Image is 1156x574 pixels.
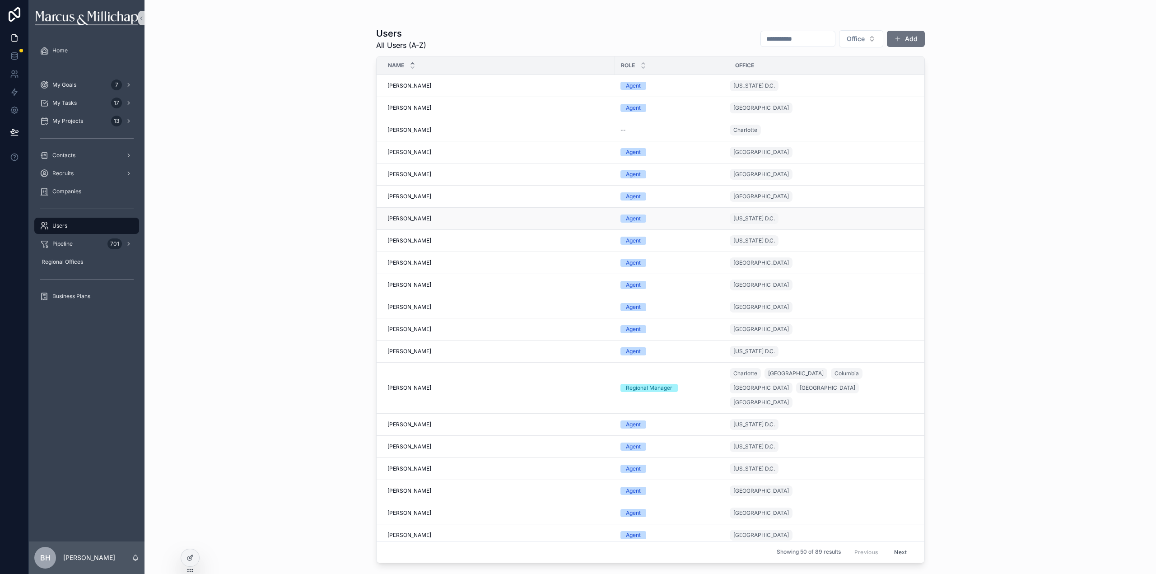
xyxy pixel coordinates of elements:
[730,439,920,454] a: [US_STATE] D.C.
[34,165,139,182] a: Recruits
[387,193,610,200] a: [PERSON_NAME]
[733,171,789,178] span: [GEOGRAPHIC_DATA]
[626,104,641,112] div: Agent
[730,235,778,246] a: [US_STATE] D.C.
[34,218,139,234] a: Users
[52,222,67,229] span: Users
[387,281,610,289] a: [PERSON_NAME]
[620,465,724,473] a: Agent
[620,384,724,392] a: Regional Manager
[387,443,431,450] span: [PERSON_NAME]
[730,441,778,452] a: [US_STATE] D.C.
[626,487,641,495] div: Agent
[730,167,920,182] a: [GEOGRAPHIC_DATA]
[387,193,431,200] span: [PERSON_NAME]
[730,508,792,518] a: [GEOGRAPHIC_DATA]
[733,532,789,539] span: [GEOGRAPHIC_DATA]
[387,532,431,539] span: [PERSON_NAME]
[626,531,641,539] div: Agent
[733,384,789,392] span: [GEOGRAPHIC_DATA]
[111,79,122,90] div: 7
[730,530,792,541] a: [GEOGRAPHIC_DATA]
[888,545,913,559] button: Next
[52,240,73,247] span: Pipeline
[35,11,138,25] img: App logo
[626,82,641,90] div: Agent
[34,183,139,200] a: Companies
[34,113,139,129] a: My Projects13
[52,81,76,89] span: My Goals
[730,280,792,290] a: [GEOGRAPHIC_DATA]
[620,192,724,201] a: Agent
[387,303,610,311] a: [PERSON_NAME]
[387,215,610,222] a: [PERSON_NAME]
[620,420,724,429] a: Agent
[730,169,792,180] a: [GEOGRAPHIC_DATA]
[621,62,635,69] span: Role
[34,42,139,59] a: Home
[626,303,641,311] div: Agent
[34,77,139,93] a: My Goals7
[777,549,841,556] span: Showing 50 of 89 results
[733,215,775,222] span: [US_STATE] D.C.
[733,326,789,333] span: [GEOGRAPHIC_DATA]
[733,237,775,244] span: [US_STATE] D.C.
[387,149,610,156] a: [PERSON_NAME]
[764,368,827,379] a: [GEOGRAPHIC_DATA]
[733,82,775,89] span: [US_STATE] D.C.
[626,215,641,223] div: Agent
[387,82,610,89] a: [PERSON_NAME]
[387,82,431,89] span: [PERSON_NAME]
[29,36,144,316] div: scrollable content
[730,324,792,335] a: [GEOGRAPHIC_DATA]
[831,368,862,379] a: Columbia
[730,256,920,270] a: [GEOGRAPHIC_DATA]
[730,103,792,113] a: [GEOGRAPHIC_DATA]
[34,147,139,163] a: Contacts
[620,531,724,539] a: Agent
[387,104,431,112] span: [PERSON_NAME]
[733,149,789,156] span: [GEOGRAPHIC_DATA]
[733,370,757,377] span: Charlotte
[733,421,775,428] span: [US_STATE] D.C.
[42,258,83,266] span: Regional Offices
[834,370,859,377] span: Columbia
[620,325,724,333] a: Agent
[40,552,51,563] span: BH
[730,79,920,93] a: [US_STATE] D.C.
[626,237,641,245] div: Agent
[34,288,139,304] a: Business Plans
[387,126,431,134] span: [PERSON_NAME]
[387,303,431,311] span: [PERSON_NAME]
[620,126,724,134] a: --
[800,384,855,392] span: [GEOGRAPHIC_DATA]
[387,326,610,333] a: [PERSON_NAME]
[730,191,792,202] a: [GEOGRAPHIC_DATA]
[733,509,789,517] span: [GEOGRAPHIC_DATA]
[730,189,920,204] a: [GEOGRAPHIC_DATA]
[730,145,920,159] a: [GEOGRAPHIC_DATA]
[730,417,920,432] a: [US_STATE] D.C.
[887,31,925,47] button: Add
[387,421,610,428] a: [PERSON_NAME]
[387,149,431,156] span: [PERSON_NAME]
[111,98,122,108] div: 17
[620,487,724,495] a: Agent
[387,384,431,392] span: [PERSON_NAME]
[730,528,920,542] a: [GEOGRAPHIC_DATA]
[730,366,920,410] a: Charlotte[GEOGRAPHIC_DATA]Columbia[GEOGRAPHIC_DATA][GEOGRAPHIC_DATA][GEOGRAPHIC_DATA]
[730,125,761,135] a: Charlotte
[626,148,641,156] div: Agent
[626,325,641,333] div: Agent
[387,259,431,266] span: [PERSON_NAME]
[387,281,431,289] span: [PERSON_NAME]
[626,443,641,451] div: Agent
[52,152,75,159] span: Contacts
[730,80,778,91] a: [US_STATE] D.C.
[387,259,610,266] a: [PERSON_NAME]
[387,443,610,450] a: [PERSON_NAME]
[387,326,431,333] span: [PERSON_NAME]
[626,420,641,429] div: Agent
[387,509,431,517] span: [PERSON_NAME]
